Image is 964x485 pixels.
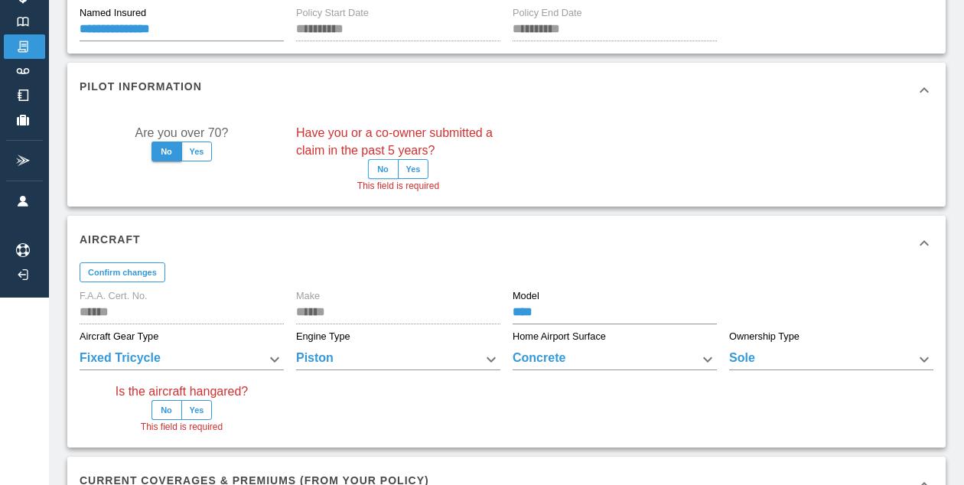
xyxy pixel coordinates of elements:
label: Ownership Type [729,330,800,343]
label: Are you over 70? [135,124,229,142]
label: Engine Type [296,330,350,343]
label: Make [296,290,320,304]
div: Pilot Information [67,63,946,118]
span: This field is required [357,179,439,194]
label: Policy Start Date [296,6,369,20]
button: Yes [181,400,213,420]
label: Is the aircraft hangared? [116,382,248,400]
label: Aircraft Gear Type [80,330,158,343]
h6: Aircraft [80,231,141,248]
label: Named Insured [80,6,146,20]
span: This field is required [141,420,223,435]
div: Sole [729,349,933,370]
button: No [368,159,399,179]
label: F.A.A. Cert. No. [80,290,148,304]
div: Concrete [513,349,717,370]
label: Model [513,290,539,304]
label: Policy End Date [513,6,582,20]
button: Yes [181,142,213,161]
div: Aircraft [67,216,946,271]
h6: Pilot Information [80,78,202,95]
label: Have you or a co-owner submitted a claim in the past 5 years? [296,124,500,159]
div: Fixed Tricycle [80,349,284,370]
button: No [151,142,182,161]
label: Home Airport Surface [513,330,606,343]
button: Yes [398,159,429,179]
div: Piston [296,349,500,370]
button: No [151,400,182,420]
button: Confirm changes [80,262,165,282]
